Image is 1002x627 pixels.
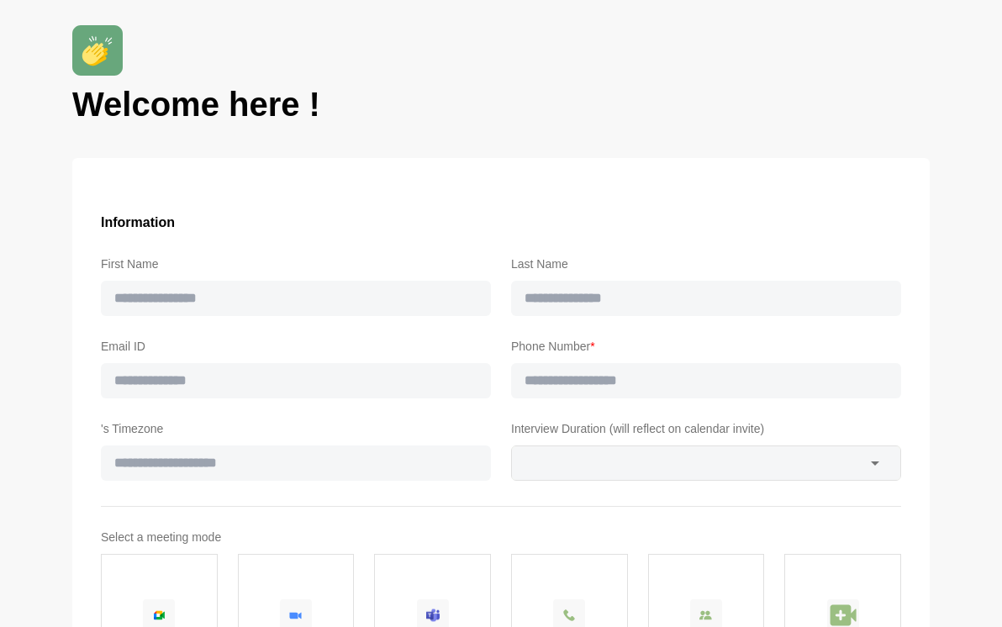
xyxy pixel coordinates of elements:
[511,419,901,439] label: Interview Duration (will reflect on calendar invite)
[72,82,930,126] h1: Welcome here !
[101,527,901,547] label: Select a meeting mode
[511,254,901,274] label: Last Name
[511,336,901,356] label: Phone Number
[101,336,491,356] label: Email ID
[101,419,491,439] label: 's Timezone
[101,212,901,234] h3: Information
[101,254,491,274] label: First Name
